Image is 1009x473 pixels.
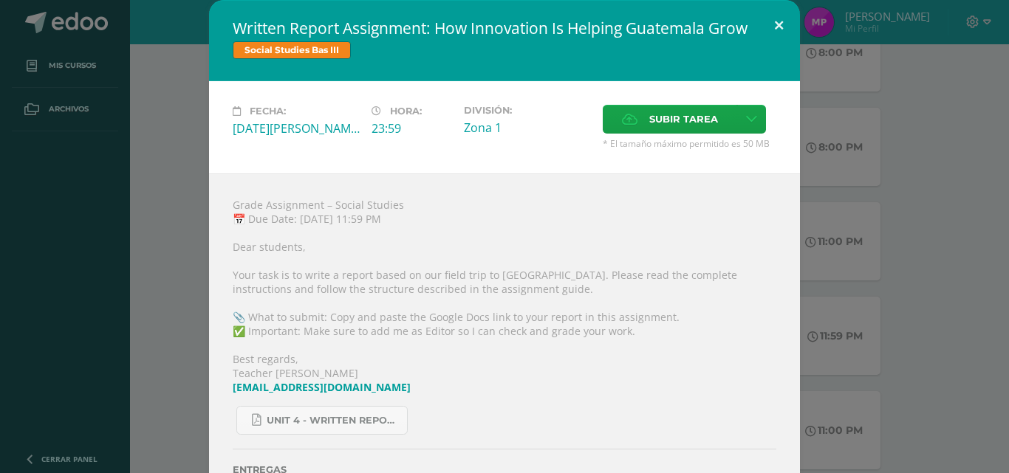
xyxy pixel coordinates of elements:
span: Hora: [390,106,422,117]
h2: Written Report Assignment: How Innovation Is Helping Guatemala Grow [233,18,776,38]
span: Unit 4 - Written Report Assignment_ How Innovation Is Helping [GEOGRAPHIC_DATA] Grow.pdf [267,415,400,427]
div: [DATE][PERSON_NAME] [233,120,360,137]
div: 23:59 [372,120,452,137]
label: División: [464,105,591,116]
a: Unit 4 - Written Report Assignment_ How Innovation Is Helping [GEOGRAPHIC_DATA] Grow.pdf [236,406,408,435]
a: [EMAIL_ADDRESS][DOMAIN_NAME] [233,380,411,394]
div: Zona 1 [464,120,591,136]
span: Social Studies Bas III [233,41,351,59]
span: Fecha: [250,106,286,117]
span: Subir tarea [649,106,718,133]
span: * El tamaño máximo permitido es 50 MB [603,137,776,150]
